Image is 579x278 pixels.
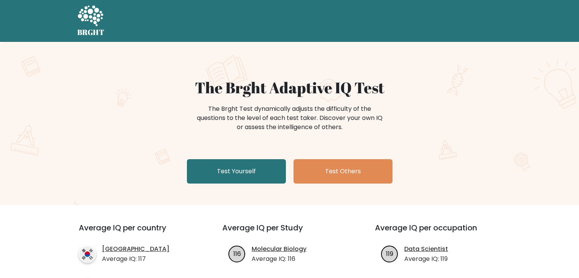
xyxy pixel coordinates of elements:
a: Test Yourself [187,159,286,184]
p: Average IQ: 119 [404,254,448,264]
h1: The Brght Adaptive IQ Test [104,78,475,97]
h3: Average IQ per country [79,223,195,241]
a: Molecular Biology [252,244,306,254]
p: Average IQ: 117 [102,254,169,264]
text: 119 [386,249,393,258]
a: Data Scientist [404,244,448,254]
text: 116 [233,249,241,258]
h5: BRGHT [77,28,105,37]
a: [GEOGRAPHIC_DATA] [102,244,169,254]
img: country [79,246,96,263]
p: Average IQ: 116 [252,254,306,264]
div: The Brght Test dynamically adjusts the difficulty of the questions to the level of each test take... [195,104,385,132]
h3: Average IQ per occupation [375,223,509,241]
h3: Average IQ per Study [222,223,357,241]
a: Test Others [293,159,392,184]
a: BRGHT [77,3,105,39]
